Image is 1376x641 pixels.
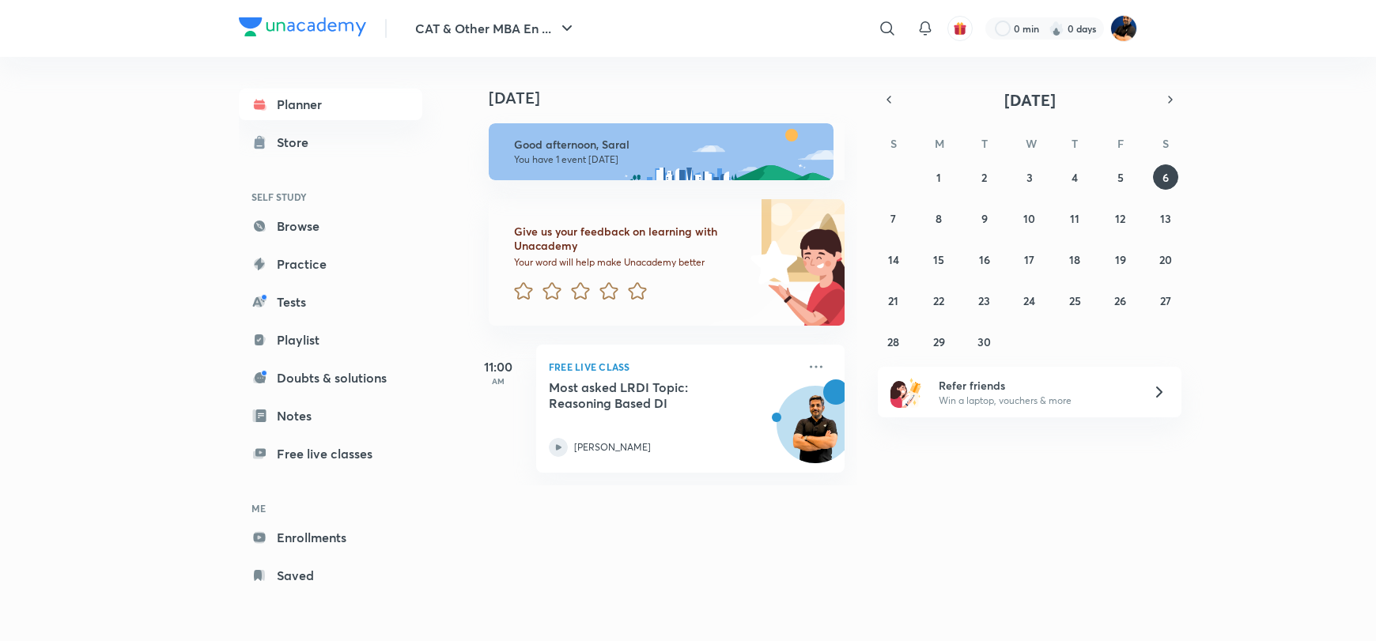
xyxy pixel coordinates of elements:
[1070,211,1079,226] abbr: September 11, 2025
[900,89,1159,111] button: [DATE]
[981,170,987,185] abbr: September 2, 2025
[979,252,990,267] abbr: September 16, 2025
[1062,288,1087,313] button: September 25, 2025
[947,16,973,41] button: avatar
[1069,293,1081,308] abbr: September 25, 2025
[1162,170,1169,185] abbr: September 6, 2025
[972,288,997,313] button: September 23, 2025
[239,17,366,40] a: Company Logo
[926,205,951,231] button: September 8, 2025
[933,252,944,267] abbr: September 15, 2025
[881,288,906,313] button: September 21, 2025
[935,136,944,151] abbr: Monday
[549,357,797,376] p: FREE LIVE CLASS
[1108,205,1133,231] button: September 12, 2025
[1069,252,1080,267] abbr: September 18, 2025
[1162,136,1169,151] abbr: Saturday
[939,394,1133,408] p: Win a laptop, vouchers & more
[977,334,991,349] abbr: September 30, 2025
[881,205,906,231] button: September 7, 2025
[777,394,853,470] img: Avatar
[277,133,318,152] div: Store
[1062,247,1087,272] button: September 18, 2025
[890,211,896,226] abbr: September 7, 2025
[1072,136,1078,151] abbr: Thursday
[1117,136,1124,151] abbr: Friday
[1049,21,1064,36] img: streak
[239,248,422,280] a: Practice
[936,211,942,226] abbr: September 8, 2025
[239,210,422,242] a: Browse
[1062,164,1087,190] button: September 4, 2025
[239,324,422,356] a: Playlist
[239,400,422,432] a: Notes
[1117,170,1124,185] abbr: September 5, 2025
[467,357,530,376] h5: 11:00
[926,164,951,190] button: September 1, 2025
[936,170,941,185] abbr: September 1, 2025
[1017,164,1042,190] button: September 3, 2025
[1114,293,1126,308] abbr: September 26, 2025
[514,224,745,253] h6: Give us your feedback on learning with Unacademy
[1062,205,1087,231] button: September 11, 2025
[939,377,1133,394] h6: Refer friends
[1110,15,1137,42] img: Saral Nashier
[1023,293,1035,308] abbr: September 24, 2025
[574,440,651,454] p: [PERSON_NAME]
[881,247,906,272] button: September 14, 2025
[890,376,922,408] img: referral
[1235,579,1359,624] iframe: Help widget launcher
[406,13,586,44] button: CAT & Other MBA En ...
[933,334,945,349] abbr: September 29, 2025
[1153,164,1178,190] button: September 6, 2025
[926,288,951,313] button: September 22, 2025
[239,183,422,210] h6: SELF STUDY
[1072,170,1078,185] abbr: September 4, 2025
[1026,170,1033,185] abbr: September 3, 2025
[978,293,990,308] abbr: September 23, 2025
[1159,252,1172,267] abbr: September 20, 2025
[1153,247,1178,272] button: September 20, 2025
[239,286,422,318] a: Tests
[239,17,366,36] img: Company Logo
[467,376,530,386] p: AM
[239,89,422,120] a: Planner
[887,334,899,349] abbr: September 28, 2025
[239,438,422,469] a: Free live classes
[514,153,819,166] p: You have 1 event [DATE]
[1115,252,1126,267] abbr: September 19, 2025
[888,252,899,267] abbr: September 14, 2025
[1153,288,1178,313] button: September 27, 2025
[981,211,988,226] abbr: September 9, 2025
[239,362,422,394] a: Doubts & solutions
[1160,211,1171,226] abbr: September 13, 2025
[890,136,897,151] abbr: Sunday
[697,199,845,326] img: feedback_image
[489,89,860,107] h4: [DATE]
[926,247,951,272] button: September 15, 2025
[1160,293,1171,308] abbr: September 27, 2025
[239,522,422,553] a: Enrollments
[1017,288,1042,313] button: September 24, 2025
[514,256,745,269] p: Your word will help make Unacademy better
[1026,136,1037,151] abbr: Wednesday
[972,205,997,231] button: September 9, 2025
[926,329,951,354] button: September 29, 2025
[1108,164,1133,190] button: September 5, 2025
[972,164,997,190] button: September 2, 2025
[1108,288,1133,313] button: September 26, 2025
[933,293,944,308] abbr: September 22, 2025
[972,247,997,272] button: September 16, 2025
[239,126,422,158] a: Store
[1108,247,1133,272] button: September 19, 2025
[489,123,834,180] img: afternoon
[1004,89,1056,111] span: [DATE]
[239,560,422,591] a: Saved
[972,329,997,354] button: September 30, 2025
[239,495,422,522] h6: ME
[1153,205,1178,231] button: September 13, 2025
[549,379,746,411] h5: Most asked LRDI Topic: Reasoning Based DI
[1115,211,1125,226] abbr: September 12, 2025
[881,329,906,354] button: September 28, 2025
[981,136,988,151] abbr: Tuesday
